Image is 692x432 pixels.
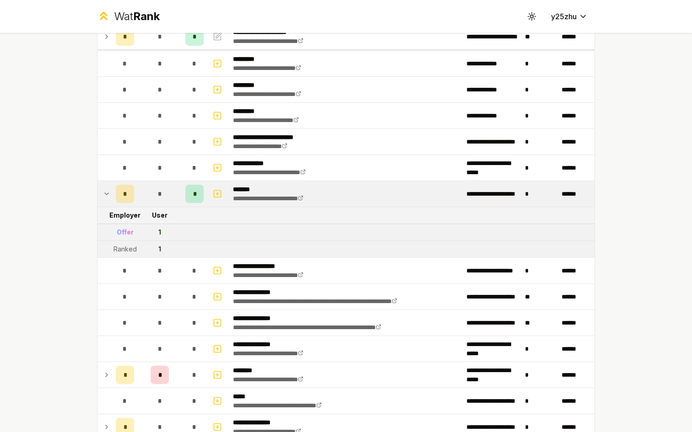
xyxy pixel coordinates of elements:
[544,8,595,25] button: y25zhu
[158,228,161,237] div: 1
[117,228,134,237] div: Offer
[97,9,160,24] a: WatRank
[551,11,577,22] span: y25zhu
[138,207,182,224] td: User
[133,10,160,23] span: Rank
[112,207,138,224] td: Employer
[158,245,161,254] div: 1
[114,245,137,254] div: Ranked
[114,9,160,24] div: Wat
